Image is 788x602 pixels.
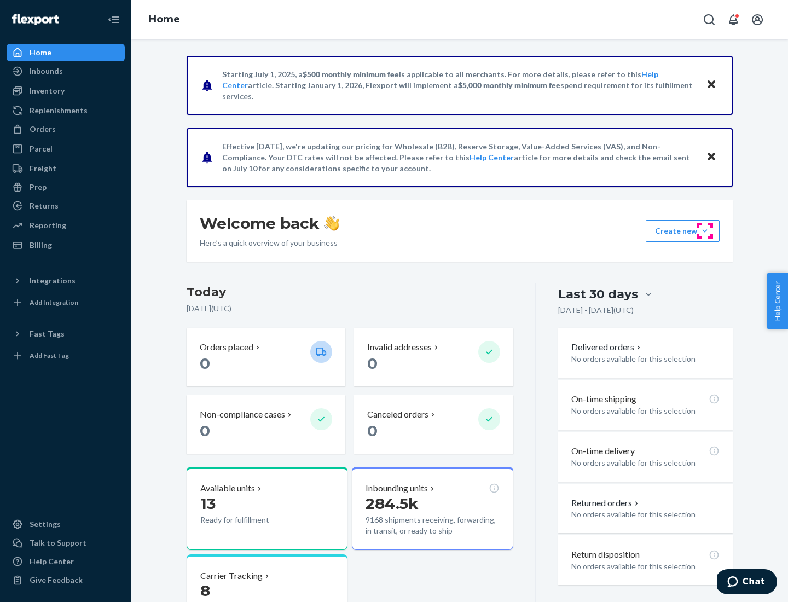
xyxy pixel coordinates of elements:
a: Freight [7,160,125,177]
p: No orders available for this selection [571,561,720,572]
button: Invalid addresses 0 [354,328,513,386]
span: $5,000 monthly minimum fee [458,80,560,90]
div: Add Integration [30,298,78,307]
div: Orders [30,124,56,135]
p: Inbounding units [366,482,428,495]
p: Return disposition [571,548,640,561]
a: Add Integration [7,294,125,311]
button: Fast Tags [7,325,125,343]
div: Prep [30,182,47,193]
a: Add Fast Tag [7,347,125,364]
button: Open account menu [746,9,768,31]
div: Billing [30,240,52,251]
img: hand-wave emoji [324,216,339,231]
p: Ready for fulfillment [200,514,302,525]
div: Freight [30,163,56,174]
p: Effective [DATE], we're updating our pricing for Wholesale (B2B), Reserve Storage, Value-Added Se... [222,141,696,174]
a: Billing [7,236,125,254]
p: On-time shipping [571,393,636,406]
div: Parcel [30,143,53,154]
div: Settings [30,519,61,530]
p: No orders available for this selection [571,458,720,468]
div: Inventory [30,85,65,96]
p: Available units [200,482,255,495]
a: Help Center [470,153,514,162]
h3: Today [187,283,513,301]
a: Home [7,44,125,61]
div: Home [30,47,51,58]
a: Orders [7,120,125,138]
div: Fast Tags [30,328,65,339]
p: No orders available for this selection [571,509,720,520]
button: Open notifications [722,9,744,31]
div: Integrations [30,275,76,286]
p: No orders available for this selection [571,354,720,364]
div: Add Fast Tag [30,351,69,360]
button: Close Navigation [103,9,125,31]
a: Settings [7,516,125,533]
div: Last 30 days [558,286,638,303]
button: Orders placed 0 [187,328,345,386]
h1: Welcome back [200,213,339,233]
a: Inbounds [7,62,125,80]
a: Reporting [7,217,125,234]
p: Carrier Tracking [200,570,263,582]
p: On-time delivery [571,445,635,458]
img: Flexport logo [12,14,59,25]
a: Home [149,13,180,25]
ol: breadcrumbs [140,4,189,36]
button: Open Search Box [698,9,720,31]
span: 0 [367,354,378,373]
button: Close [704,149,719,165]
button: Help Center [767,273,788,329]
p: 9168 shipments receiving, forwarding, in transit, or ready to ship [366,514,499,536]
span: 13 [200,494,216,513]
p: Starting July 1, 2025, a is applicable to all merchants. For more details, please refer to this a... [222,69,696,102]
div: Replenishments [30,105,88,116]
button: Delivered orders [571,341,643,354]
span: 0 [200,421,210,440]
p: Orders placed [200,341,253,354]
span: 0 [200,354,210,373]
a: Returns [7,197,125,215]
span: 284.5k [366,494,419,513]
div: Help Center [30,556,74,567]
button: Canceled orders 0 [354,395,513,454]
p: Invalid addresses [367,341,432,354]
a: Replenishments [7,102,125,119]
button: Talk to Support [7,534,125,552]
div: Give Feedback [30,575,83,586]
p: Canceled orders [367,408,428,421]
button: Inbounding units284.5k9168 shipments receiving, forwarding, in transit, or ready to ship [352,467,513,550]
p: [DATE] ( UTC ) [187,303,513,314]
p: No orders available for this selection [571,406,720,416]
button: Returned orders [571,497,641,510]
p: Non-compliance cases [200,408,285,421]
button: Integrations [7,272,125,290]
a: Parcel [7,140,125,158]
div: Inbounds [30,66,63,77]
button: Close [704,77,719,93]
p: [DATE] - [DATE] ( UTC ) [558,305,634,316]
div: Returns [30,200,59,211]
iframe: Opens a widget where you can chat to one of our agents [717,569,777,597]
span: 8 [200,581,210,600]
a: Prep [7,178,125,196]
button: Non-compliance cases 0 [187,395,345,454]
span: 0 [367,421,378,440]
p: Here’s a quick overview of your business [200,238,339,248]
button: Give Feedback [7,571,125,589]
div: Talk to Support [30,537,86,548]
a: Inventory [7,82,125,100]
a: Help Center [7,553,125,570]
div: Reporting [30,220,66,231]
button: Available units13Ready for fulfillment [187,467,347,550]
button: Create new [646,220,720,242]
span: $500 monthly minimum fee [303,70,399,79]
